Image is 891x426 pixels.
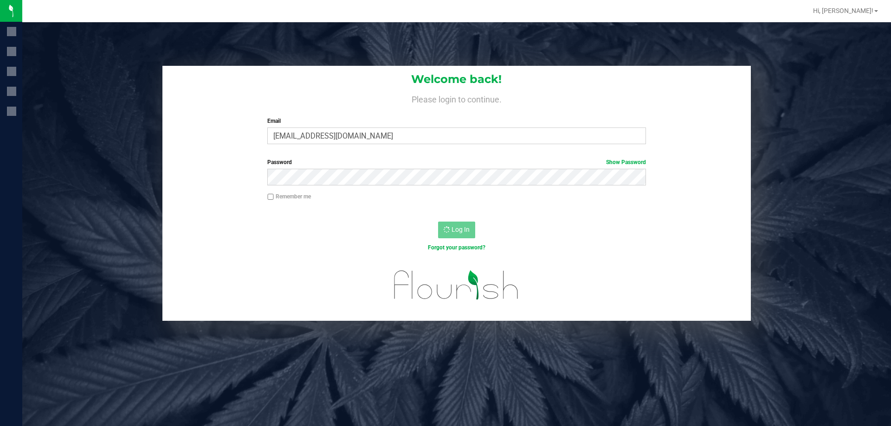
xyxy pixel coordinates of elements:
[606,159,646,165] a: Show Password
[428,244,485,251] a: Forgot your password?
[383,261,530,309] img: flourish_logo.svg
[452,226,470,233] span: Log In
[162,73,751,85] h1: Welcome back!
[813,7,873,14] span: Hi, [PERSON_NAME]!
[267,117,646,125] label: Email
[267,159,292,165] span: Password
[438,222,475,238] button: Log In
[267,194,274,200] input: Remember me
[162,93,751,104] h4: Please login to continue.
[267,192,311,201] label: Remember me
